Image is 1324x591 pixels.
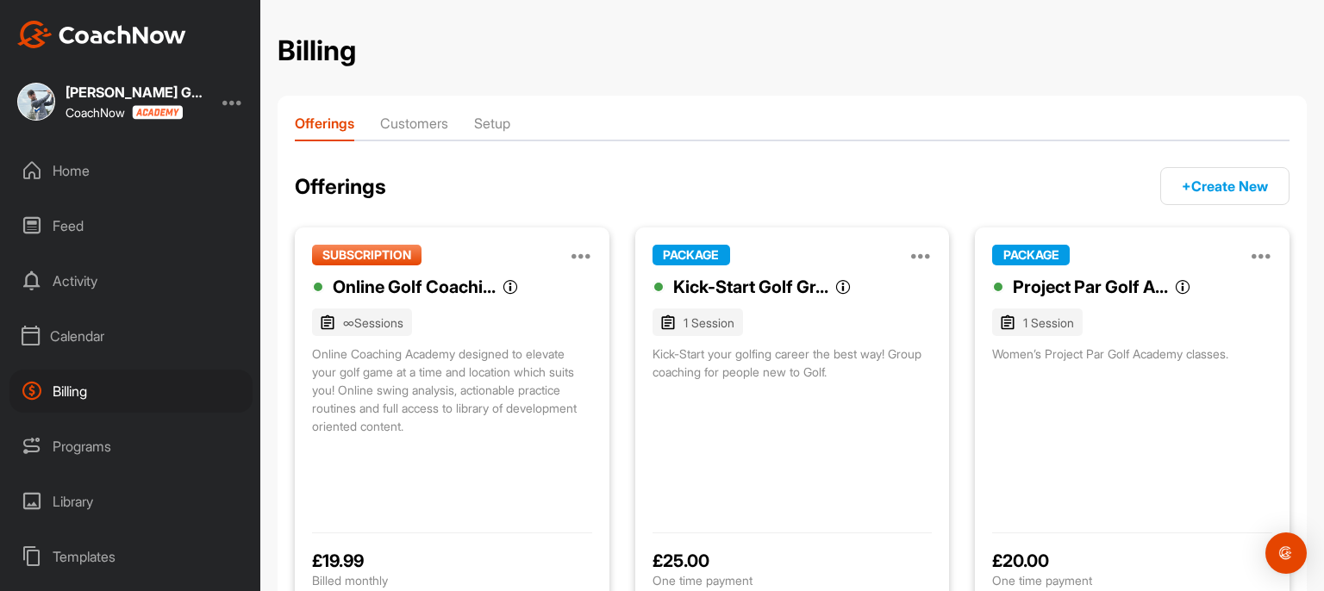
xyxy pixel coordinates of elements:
[1013,274,1168,300] div: Project Par Golf A...
[653,551,933,571] div: £ 25.00
[66,105,183,120] div: CoachNow
[653,308,743,336] span: 1 Session
[312,571,592,589] p: Billed monthly
[992,345,1272,508] div: Women’s Project Par Golf Academy classes.
[132,105,183,120] img: CoachNow acadmey
[9,314,253,358] div: Calendar
[653,245,730,265] span: PACKAGE
[9,535,253,578] div: Templates
[992,551,1272,571] div: £ 20.00
[343,314,403,332] div: ∞ Sessions
[653,571,933,589] p: One time payment
[1001,314,1015,330] img: tags
[17,83,55,121] img: square_0873d4d2f4113d046cf497d4cfcba783.jpg
[992,308,1083,336] span: 1 Session
[9,480,253,523] div: Library
[380,113,448,140] li: Customers
[474,113,510,140] li: Setup
[333,274,496,300] div: Online Golf Coachi...
[661,314,675,330] img: tags
[312,345,592,508] div: Online Coaching Academy designed to elevate your golf game at a time and location which suits you...
[9,204,253,247] div: Feed
[9,425,253,468] div: Programs
[1160,167,1290,205] button: +Create New
[9,149,253,192] div: Home
[1160,167,1290,206] a: +Create New
[653,345,933,508] div: Kick-Start your golfing career the best way! Group coaching for people new to Golf.
[295,113,354,140] li: Offerings
[1265,532,1307,574] div: Open Intercom Messenger
[9,259,253,302] div: Activity
[673,274,828,300] div: Kick-Start Golf Gr...
[992,571,1272,589] p: One time payment
[321,314,334,330] img: tags
[17,21,186,48] img: CoachNow
[312,551,592,571] div: £ 19.99
[295,174,386,200] h2: Offerings
[9,370,253,413] div: Billing
[312,245,422,265] span: SUBSCRIPTION
[66,85,203,99] div: [PERSON_NAME] Golf Performance
[992,245,1070,265] span: PACKAGE
[278,34,356,68] h2: Billing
